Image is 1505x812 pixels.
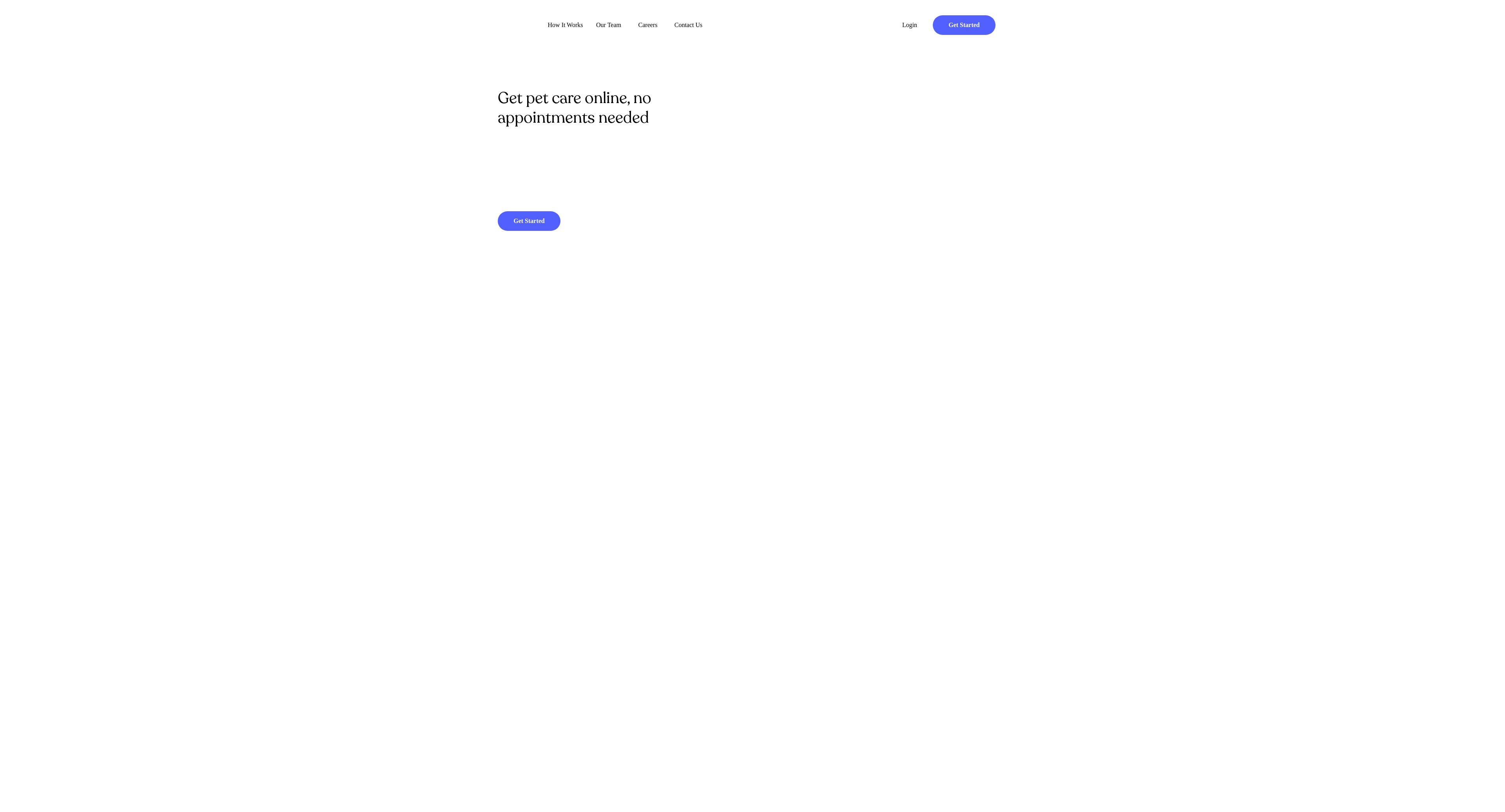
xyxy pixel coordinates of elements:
a: Contact Us [668,21,709,29]
span: Get pet care online, no appointments needed [498,87,651,128]
a: Our Team [589,21,628,29]
strong: Get Started [513,217,545,224]
strong: Get Started [948,22,980,28]
a: Login [892,15,928,35]
a: How It Works [542,21,589,29]
a: Careers [629,21,667,29]
a: Get Started [498,211,560,231]
span: Login [892,21,928,29]
a: Get Started [933,15,995,35]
